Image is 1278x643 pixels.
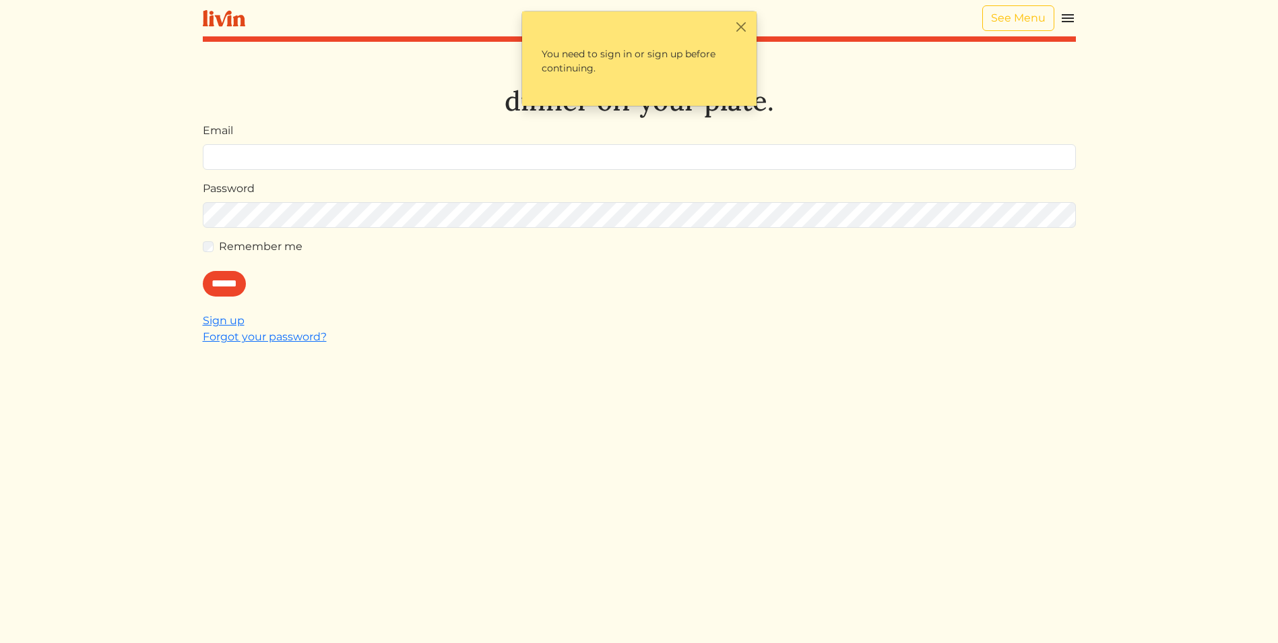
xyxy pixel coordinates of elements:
label: Password [203,181,255,197]
a: Sign up [203,314,245,327]
a: Forgot your password? [203,330,327,343]
img: menu_hamburger-cb6d353cf0ecd9f46ceae1c99ecbeb4a00e71ca567a856bd81f57e9d8c17bb26.svg [1060,10,1076,26]
label: Remember me [219,239,302,255]
h1: Let's take dinner off your plate. [203,53,1076,117]
button: Close [734,20,748,34]
a: See Menu [982,5,1054,31]
img: livin-logo-a0d97d1a881af30f6274990eb6222085a2533c92bbd1e4f22c21b4f0d0e3210c.svg [203,10,245,27]
label: Email [203,123,233,139]
p: You need to sign in or sign up before continuing. [530,36,748,87]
